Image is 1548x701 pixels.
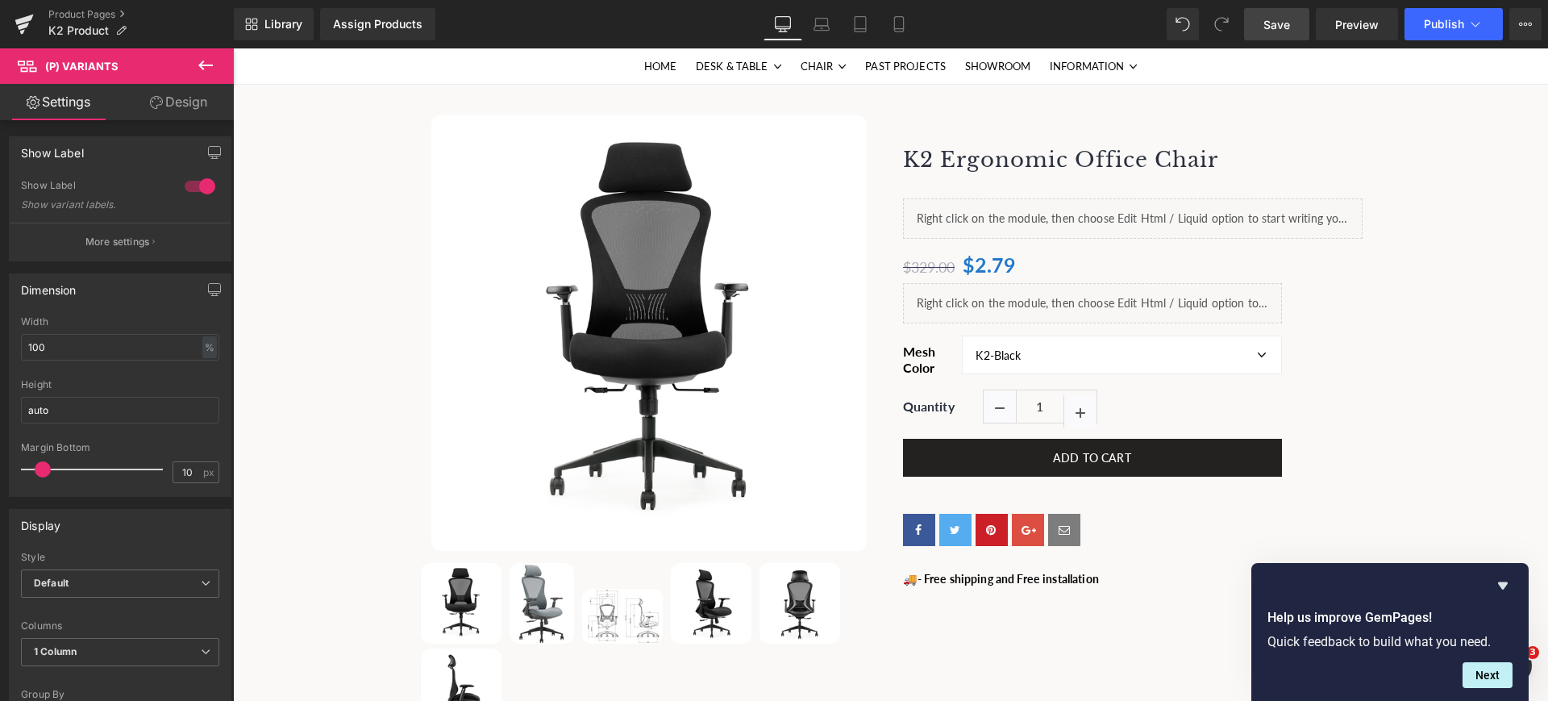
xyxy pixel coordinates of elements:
p: Quick feedback to build what you need. [1267,634,1513,649]
div: % [202,336,217,358]
a: Mobile [880,8,918,40]
span: K2 Product [48,24,109,37]
label: Quantity [670,350,751,365]
img: K2 Ergonomic Office Chair [188,515,268,595]
img: K2 Ergonomic Office Chair [438,515,518,595]
span: $329.00 [670,210,722,227]
div: Assign Products [333,18,422,31]
img: K2 Ergonomic Office Chair [277,515,341,595]
a: Product Pages [48,8,234,21]
input: auto [21,397,219,424]
a: Desktop [764,8,802,40]
button: More [1509,8,1542,40]
div: Margin Bottom [21,442,219,453]
span: Publish [1424,18,1464,31]
p: 🚚 [670,522,1130,540]
a: Design [120,84,237,120]
div: Width [21,316,219,328]
p: More settings [85,235,150,249]
div: Columns [21,620,219,632]
span: 3 [1526,646,1539,659]
a: Laptop [802,8,841,40]
b: Default [34,577,69,589]
button: Add To Cart [670,390,1049,428]
div: Group By [21,689,219,700]
button: Hide survey [1493,576,1513,595]
span: $2.79 [730,198,784,235]
label: Mesh Color [670,295,730,333]
b: 1 Column [34,645,77,657]
div: Help us improve GemPages! [1267,576,1513,688]
h2: Help us improve GemPages! [1267,608,1513,628]
span: Library [264,17,302,31]
button: Redo [1205,8,1238,40]
div: Height [21,379,219,390]
a: Tablet [841,8,880,40]
a: New Library [234,8,314,40]
div: Show Label [21,179,169,196]
div: Display [21,510,60,532]
span: Add To Cart [820,403,898,416]
img: K2 Ergonomic Office Chair [188,600,268,681]
a: Preview [1316,8,1398,40]
b: - Free shipping and Free installation [685,524,866,537]
button: Publish [1404,8,1503,40]
div: Style [21,552,219,563]
a: K2 Ergonomic Office Chair [670,99,985,124]
img: K2 Ergonomic Office Chair [526,515,607,595]
span: Save [1263,16,1290,33]
button: Undo [1167,8,1199,40]
img: K2 Ergonomic Office Chair [198,67,634,503]
input: auto [21,334,219,361]
div: Show Label [21,137,84,160]
span: px [203,467,217,478]
span: (P) Variants [45,60,119,73]
img: K2 Ergonomic Office Chair [349,540,430,595]
span: Preview [1335,16,1379,33]
div: Show variant labels. [21,199,166,211]
button: Next question [1463,662,1513,688]
button: More settings [10,223,231,261]
div: Dimension [21,274,77,297]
